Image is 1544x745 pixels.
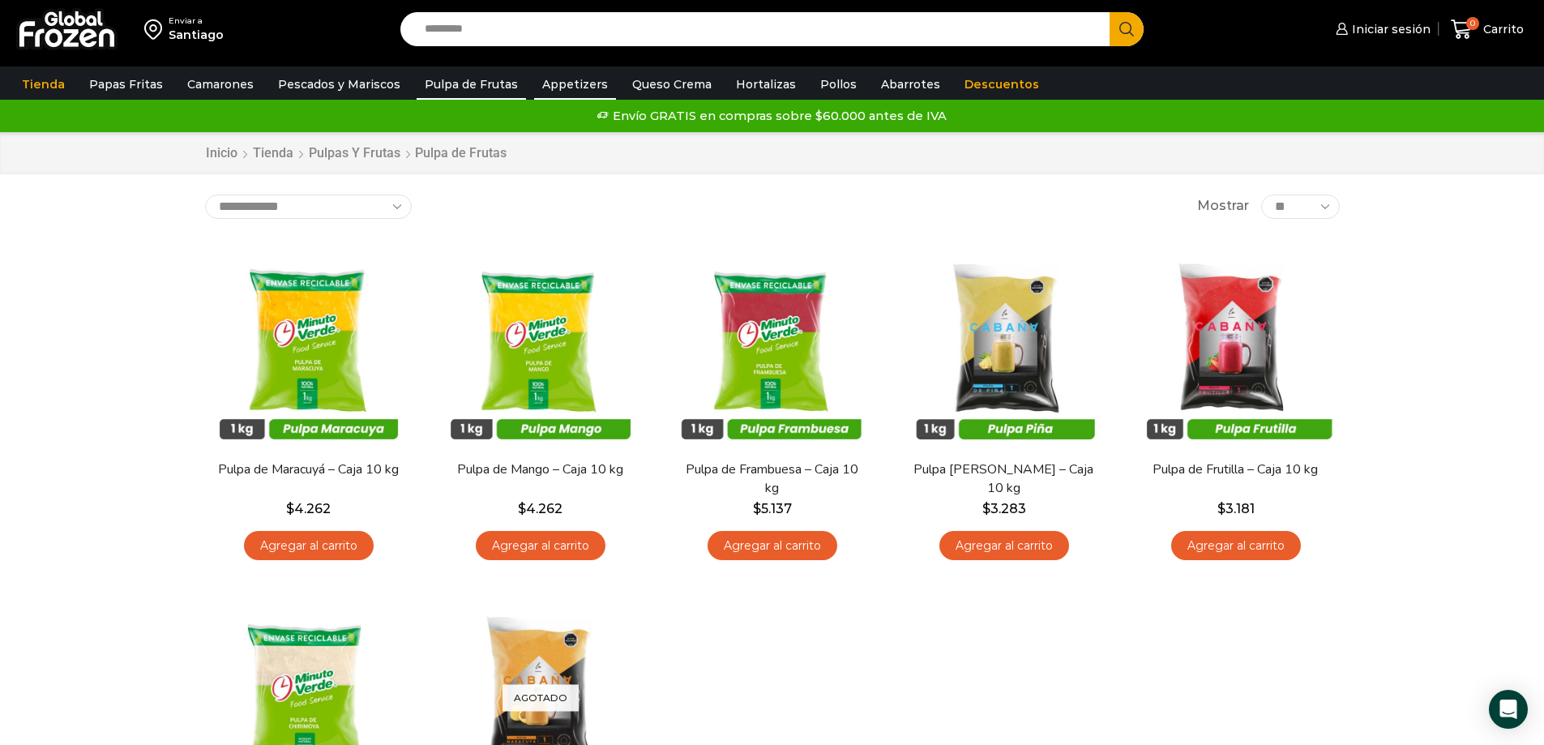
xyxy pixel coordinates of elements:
a: Pulpa [PERSON_NAME] – Caja 10 kg [910,460,1097,498]
a: Pulpa de Mango – Caja 10 kg [447,460,633,479]
bdi: 4.262 [518,501,562,516]
a: Iniciar sesión [1332,13,1431,45]
nav: Breadcrumb [205,144,507,163]
select: Pedido de la tienda [205,195,412,219]
a: Appetizers [534,69,616,100]
a: Agregar al carrito: “Pulpa de Mango - Caja 10 kg” [476,531,605,561]
a: Camarones [179,69,262,100]
span: $ [1217,501,1225,516]
div: Open Intercom Messenger [1489,690,1528,729]
a: Abarrotes [873,69,948,100]
bdi: 3.181 [1217,501,1255,516]
p: Agotado [503,685,579,712]
h1: Pulpa de Frutas [415,145,507,161]
a: 0 Carrito [1447,11,1528,49]
span: $ [753,501,761,516]
a: Inicio [205,144,238,163]
a: Pulpa de Frutas [417,69,526,100]
a: Queso Crema [624,69,720,100]
a: Tienda [252,144,294,163]
a: Pescados y Mariscos [270,69,408,100]
span: Mostrar [1197,197,1249,216]
a: Agregar al carrito: “Pulpa de Frambuesa - Caja 10 kg” [708,531,837,561]
div: Enviar a [169,15,224,27]
span: Iniciar sesión [1348,21,1431,37]
a: Pulpas y Frutas [308,144,401,163]
span: $ [286,501,294,516]
span: $ [518,501,526,516]
button: Search button [1110,12,1144,46]
a: Agregar al carrito: “Pulpa de Maracuyá - Caja 10 kg” [244,531,374,561]
a: Papas Fritas [81,69,171,100]
a: Pulpa de Frutilla – Caja 10 kg [1142,460,1328,479]
a: Tienda [14,69,73,100]
a: Pollos [812,69,865,100]
a: Pulpa de Maracuyá – Caja 10 kg [215,460,401,479]
bdi: 5.137 [753,501,792,516]
a: Agregar al carrito: “Pulpa de Piña - Caja 10 kg” [939,531,1069,561]
span: $ [982,501,990,516]
bdi: 4.262 [286,501,331,516]
a: Pulpa de Frambuesa – Caja 10 kg [678,460,865,498]
span: Carrito [1479,21,1524,37]
img: address-field-icon.svg [144,15,169,43]
a: Agregar al carrito: “Pulpa de Frutilla - Caja 10 kg” [1171,531,1301,561]
div: Santiago [169,27,224,43]
span: 0 [1466,17,1479,30]
a: Hortalizas [728,69,804,100]
bdi: 3.283 [982,501,1026,516]
a: Descuentos [956,69,1047,100]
